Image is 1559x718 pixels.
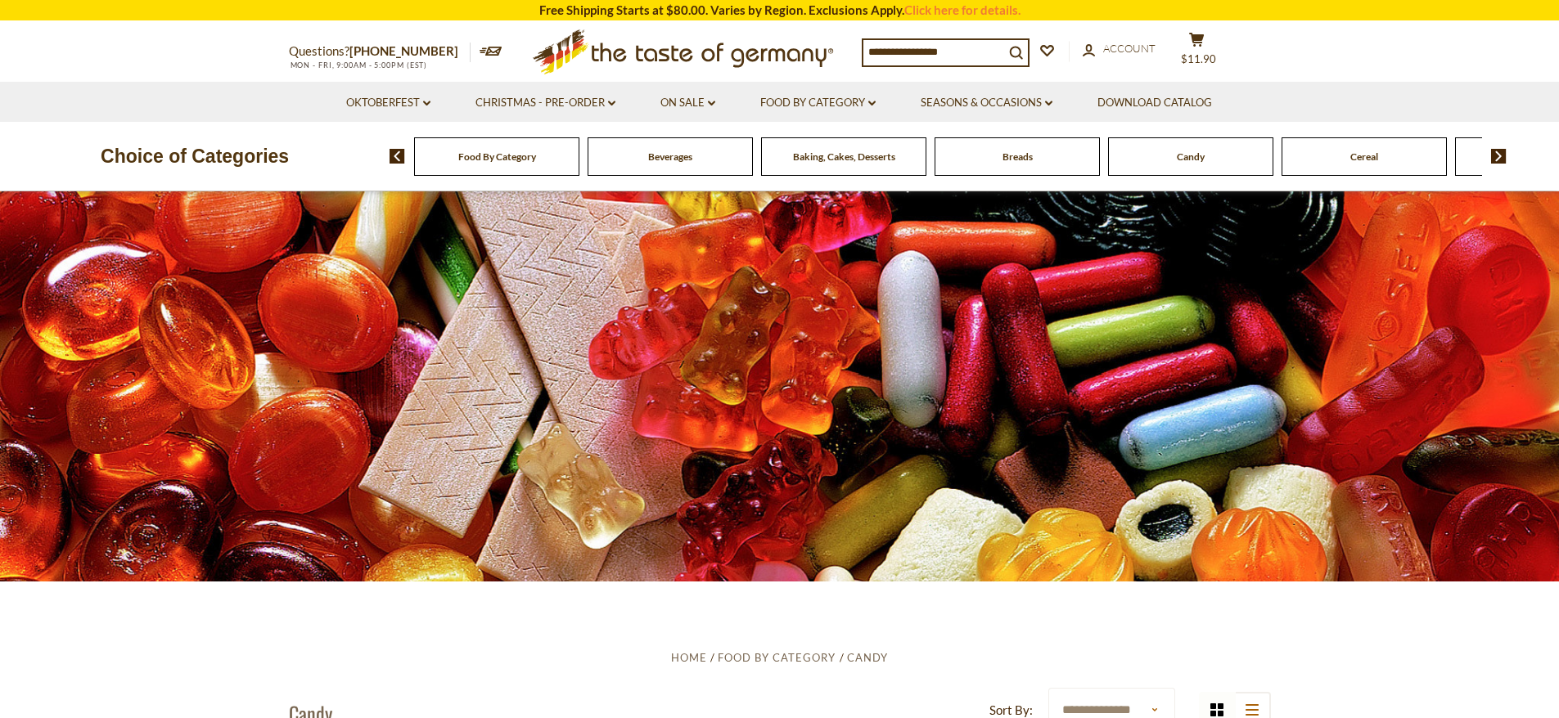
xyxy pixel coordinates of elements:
[1097,94,1212,112] a: Download Catalog
[921,94,1052,112] a: Seasons & Occasions
[718,651,836,664] a: Food By Category
[475,94,615,112] a: Christmas - PRE-ORDER
[648,150,692,163] a: Beverages
[289,61,428,70] span: MON - FRI, 9:00AM - 5:00PM (EST)
[1350,150,1378,163] a: Cereal
[1491,149,1507,164] img: next arrow
[1181,52,1216,65] span: $11.90
[1177,150,1205,163] a: Candy
[660,94,715,112] a: On Sale
[1103,42,1156,55] span: Account
[847,651,888,664] a: Candy
[458,150,536,163] a: Food By Category
[390,149,405,164] img: previous arrow
[1003,150,1033,163] a: Breads
[289,41,471,62] p: Questions?
[671,651,707,664] a: Home
[346,94,430,112] a: Oktoberfest
[793,150,895,163] a: Baking, Cakes, Desserts
[1083,40,1156,58] a: Account
[349,43,458,58] a: [PHONE_NUMBER]
[760,94,876,112] a: Food By Category
[904,2,1021,17] a: Click here for details.
[1173,32,1222,73] button: $11.90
